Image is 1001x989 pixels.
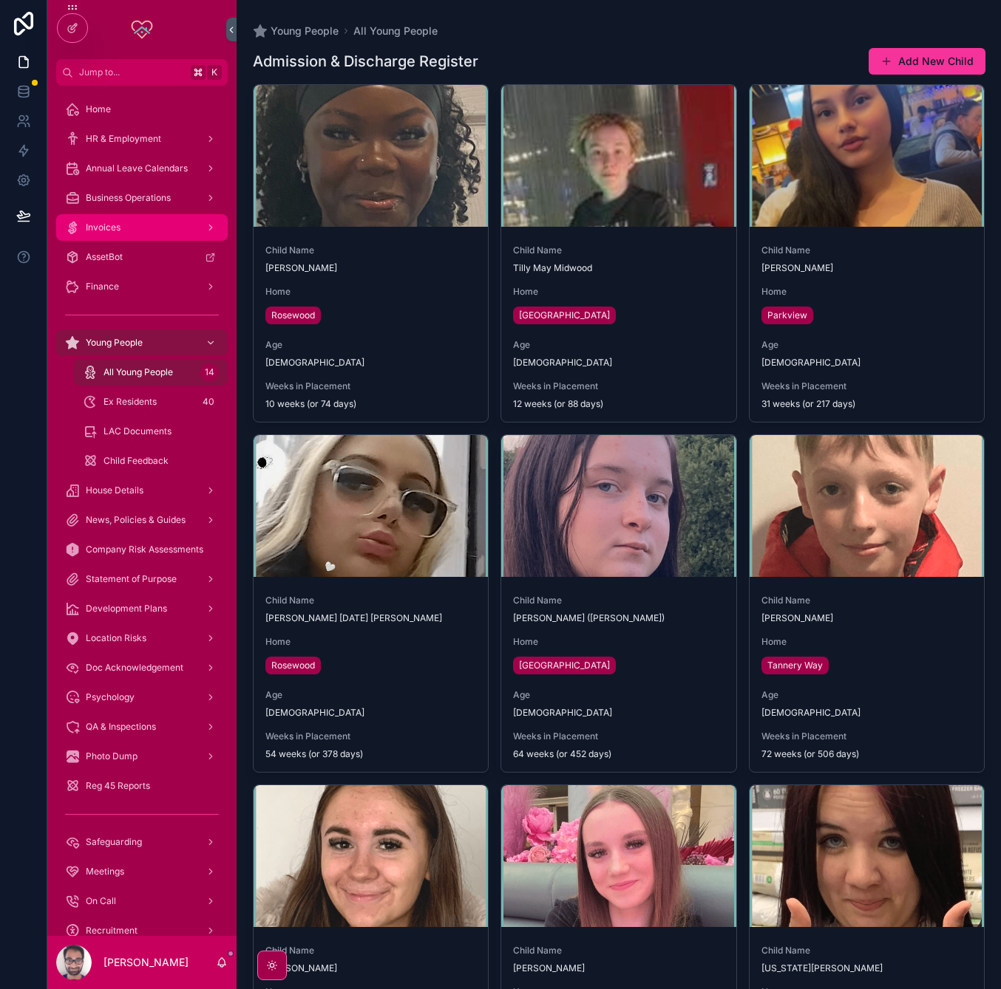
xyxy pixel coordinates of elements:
a: Child Feedback [74,448,228,474]
span: Parkview [767,309,807,321]
span: LAC Documents [104,425,172,437]
span: Weeks in Placement [761,380,973,392]
span: Business Operations [86,192,171,204]
span: Age [513,689,725,701]
a: News, Policies & Guides [56,507,228,533]
a: Safeguarding [56,829,228,855]
a: QA & Inspections [56,713,228,740]
a: Child Name[PERSON_NAME] ([PERSON_NAME])Home[GEOGRAPHIC_DATA]Age[DEMOGRAPHIC_DATA]Weeks in Placeme... [500,434,737,773]
div: Lily-Overton-Robinson_Profile-Pic [501,785,736,927]
span: Weeks in Placement [513,380,725,392]
div: Ruby-Bhutta_Profile-Pic [254,785,489,927]
span: Young People [86,337,143,349]
span: Weeks in Placement [761,730,973,742]
div: Callum-Ogden_Profile-Pic [750,435,985,577]
span: [US_STATE][PERSON_NAME] [761,962,973,974]
span: Photo Dump [86,750,138,762]
span: [DEMOGRAPHIC_DATA] [513,707,725,719]
span: Weeks in Placement [513,730,725,742]
span: Child Name [761,945,973,957]
span: [PERSON_NAME] [265,962,477,974]
span: Psychology [86,691,135,703]
a: On Call [56,888,228,914]
a: Doc Acknowledgement [56,654,228,681]
span: Home [513,286,725,298]
span: Rosewood [271,660,315,671]
span: 54 weeks (or 378 days) [265,748,477,760]
span: [DEMOGRAPHIC_DATA] [761,357,973,369]
span: Home [265,636,477,648]
span: Rosewood [271,309,315,321]
span: [DEMOGRAPHIC_DATA] [761,707,973,719]
p: [PERSON_NAME] [104,955,189,970]
span: News, Policies & Guides [86,514,186,526]
span: [GEOGRAPHIC_DATA] [519,660,610,671]
a: All Young People14 [74,359,228,386]
span: 31 weeks (or 217 days) [761,398,973,410]
a: Company Risk Assessments [56,536,228,563]
span: On Call [86,895,116,907]
div: scrollable content [47,86,237,936]
span: [PERSON_NAME] [761,612,973,624]
a: Reg 45 Reports [56,773,228,799]
span: QA & Inspections [86,721,156,733]
span: Home [86,103,111,115]
span: 12 weeks (or 88 days) [513,398,725,410]
span: Young People [271,24,339,38]
a: Statement of Purpose [56,566,228,592]
a: Home [56,96,228,123]
a: Ex Residents40 [74,389,228,415]
span: Company Risk Assessments [86,544,203,555]
span: Child Name [513,244,725,256]
span: Home [513,636,725,648]
span: Age [265,689,477,701]
span: Child Name [513,945,725,957]
span: 72 weeks (or 506 days) [761,748,973,760]
span: AssetBot [86,251,123,263]
a: Young People [56,329,228,356]
span: Jump to... [79,66,185,78]
h1: Admission & Discharge Register [253,51,478,72]
div: Ruby-Tuesday-Carter_Profile-Pic [254,435,489,577]
span: [DEMOGRAPHIC_DATA] [265,357,477,369]
a: Child Name[PERSON_NAME]HomeTannery WayAge[DEMOGRAPHIC_DATA]Weeks in Placement72 weeks (or 506 days) [749,434,985,773]
a: Photo Dump [56,743,228,770]
a: Child Name[PERSON_NAME]HomeRosewoodAge[DEMOGRAPHIC_DATA]Weeks in Placement10 weeks (or 74 days) [253,84,489,422]
div: Joanna-Amobi_Profile-Pic [254,85,489,227]
span: Safeguarding [86,836,142,848]
a: Annual Leave Calendars [56,155,228,182]
span: House Details [86,485,143,496]
button: Jump to...K [56,59,228,86]
span: Home [761,286,973,298]
span: [GEOGRAPHIC_DATA] [519,309,610,321]
span: Child Name [265,244,477,256]
span: Meetings [86,866,124,877]
span: [PERSON_NAME] [DATE] [PERSON_NAME] [265,612,477,624]
button: Add New Child [869,48,985,75]
span: Child Name [761,244,973,256]
div: Tilly-May-Midwood-_Profile-Pic [501,85,736,227]
span: Child Name [513,595,725,606]
a: AssetBot [56,244,228,270]
span: Home [265,286,477,298]
a: Finance [56,273,228,300]
span: [DEMOGRAPHIC_DATA] [513,357,725,369]
a: All Young People [353,24,438,38]
span: Doc Acknowledgement [86,662,183,674]
span: [PERSON_NAME] [761,262,973,274]
span: K [208,66,220,78]
span: [PERSON_NAME] [513,962,725,974]
span: Child Name [761,595,973,606]
a: Psychology [56,684,228,711]
a: Child Name[PERSON_NAME]HomeParkviewAge[DEMOGRAPHIC_DATA]Weeks in Placement31 weeks (or 217 days) [749,84,985,422]
span: Recruitment [86,925,138,937]
span: Statement of Purpose [86,573,177,585]
span: Location Risks [86,632,146,644]
span: Age [761,339,973,351]
div: Nikola-Smitkova_Profile-Pic [750,85,985,227]
a: Young People [253,24,339,38]
span: Child Name [265,945,477,957]
span: Age [513,339,725,351]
